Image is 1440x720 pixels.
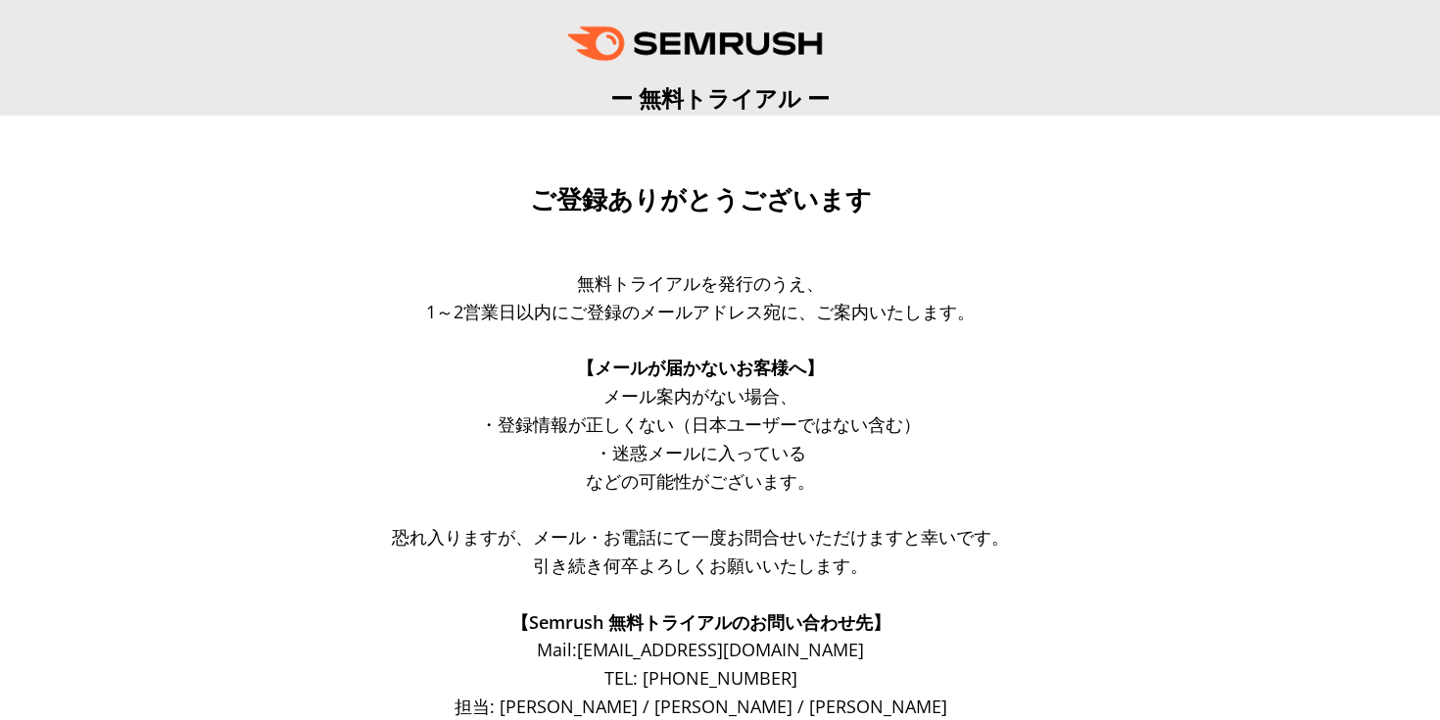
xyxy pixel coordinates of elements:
[426,300,975,323] span: 1～2営業日以内にご登録のメールアドレス宛に、ご案内いたします。
[610,82,830,114] span: ー 無料トライアル ー
[604,666,797,690] span: TEL: [PHONE_NUMBER]
[577,271,824,295] span: 無料トライアルを発行のうえ、
[530,185,872,215] span: ご登録ありがとうございます
[533,553,868,577] span: 引き続き何卒よろしくお願いいたします。
[480,412,921,436] span: ・登録情報が正しくない（日本ユーザーではない含む）
[537,638,864,661] span: Mail: [EMAIL_ADDRESS][DOMAIN_NAME]
[595,441,806,464] span: ・迷惑メールに入っている
[586,469,815,493] span: などの可能性がございます。
[392,525,1009,549] span: 恐れ入りますが、メール・お電話にて一度お問合せいただけますと幸いです。
[455,695,947,718] span: 担当: [PERSON_NAME] / [PERSON_NAME] / [PERSON_NAME]
[603,384,797,408] span: メール案内がない場合、
[511,610,890,634] span: 【Semrush 無料トライアルのお問い合わせ先】
[577,356,824,379] span: 【メールが届かないお客様へ】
